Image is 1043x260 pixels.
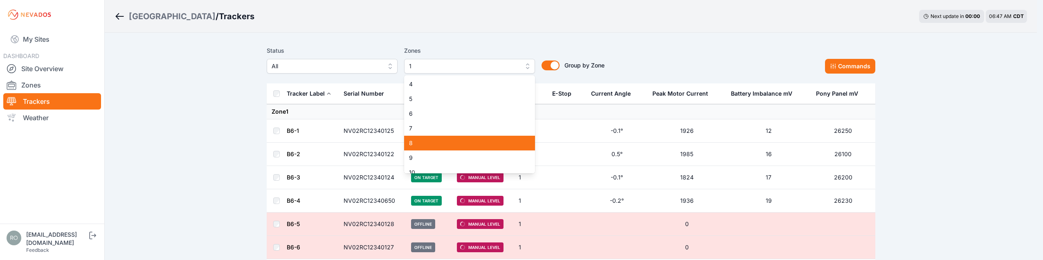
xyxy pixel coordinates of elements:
div: 1 [404,75,535,173]
span: 9 [409,154,520,162]
span: 1 [409,61,519,71]
span: 8 [409,139,520,147]
span: 10 [409,168,520,177]
span: 7 [409,124,520,132]
span: 4 [409,80,520,88]
span: 6 [409,110,520,118]
span: 5 [409,95,520,103]
button: 1 [404,59,535,74]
